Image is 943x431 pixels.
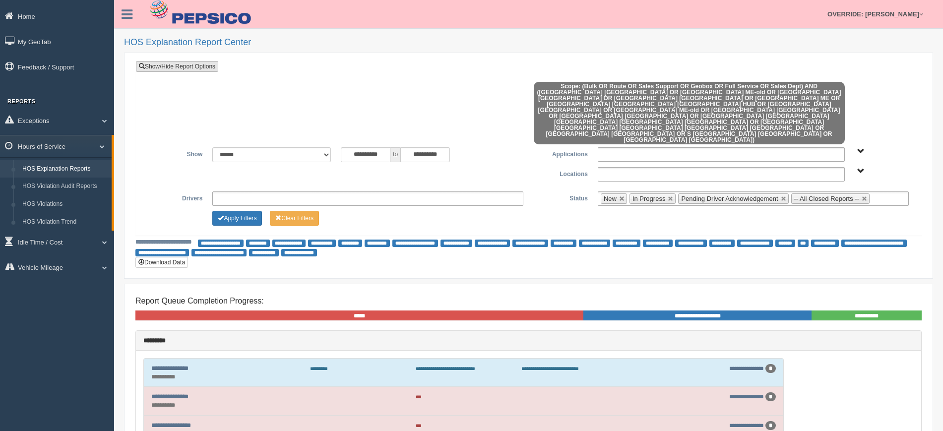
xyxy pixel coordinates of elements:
[212,211,262,226] button: Change Filter Options
[18,213,112,231] a: HOS Violation Trend
[794,195,859,202] span: -- All Closed Reports --
[18,195,112,213] a: HOS Violations
[143,191,207,203] label: Drivers
[270,211,319,226] button: Change Filter Options
[136,61,218,72] a: Show/Hide Report Options
[604,195,617,202] span: New
[135,257,188,268] button: Download Data
[135,297,922,306] h4: Report Queue Completion Progress:
[18,178,112,195] a: HOS Violation Audit Reports
[632,195,665,202] span: In Progress
[681,195,778,202] span: Pending Driver Acknowledgement
[529,167,593,179] label: Locations
[18,160,112,178] a: HOS Explanation Reports
[528,147,592,159] label: Applications
[390,147,400,162] span: to
[528,191,592,203] label: Status
[143,147,207,159] label: Show
[534,82,845,144] span: Scope: (Bulk OR Route OR Sales Support OR Geobox OR Full Service OR Sales Dept) AND ([GEOGRAPHIC_...
[124,38,933,48] h2: HOS Explanation Report Center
